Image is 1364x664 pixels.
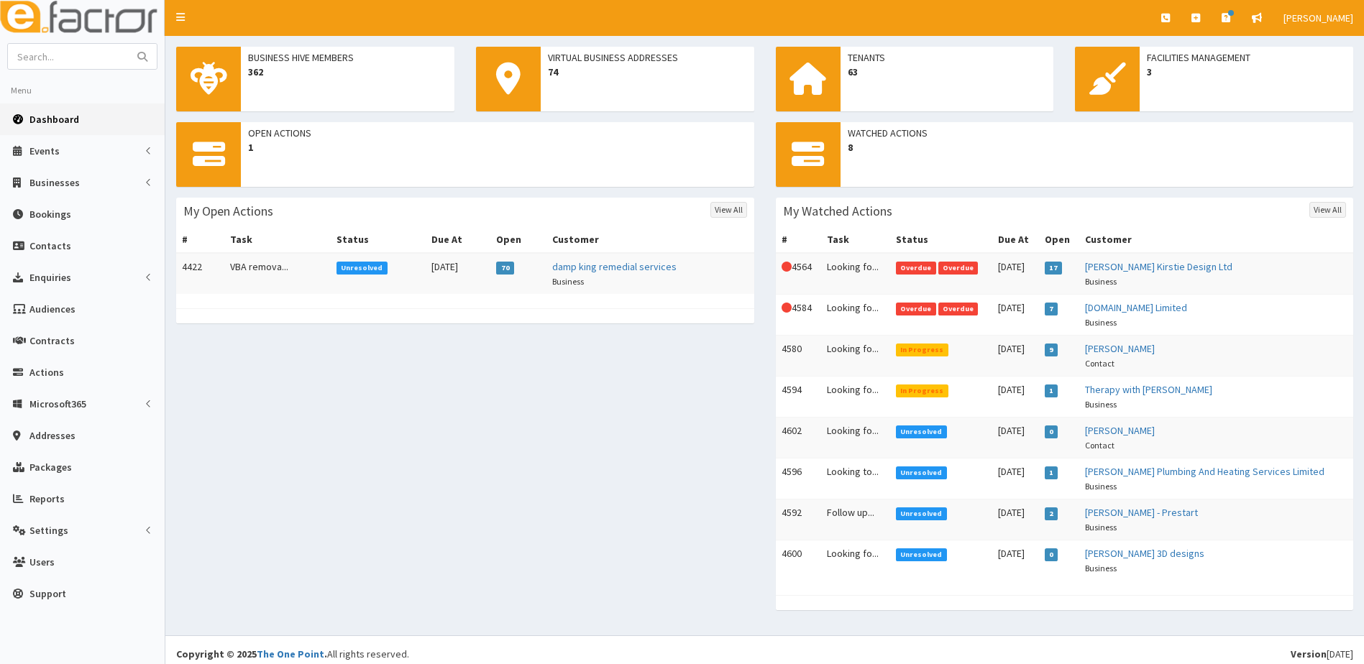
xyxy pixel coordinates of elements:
[992,336,1038,377] td: [DATE]
[248,140,747,155] span: 1
[1085,481,1117,492] small: Business
[257,647,324,660] a: The One Point
[1039,226,1079,253] th: Open
[29,524,68,537] span: Settings
[821,226,890,253] th: Task
[821,253,890,295] td: Looking fo...
[776,226,821,253] th: #
[1045,262,1063,275] span: 17
[29,271,71,284] span: Enquiries
[1079,226,1353,253] th: Customer
[896,425,947,438] span: Unresolved
[710,202,747,218] a: View All
[1085,506,1198,519] a: [PERSON_NAME] - Prestart
[938,262,979,275] span: Overdue
[896,303,936,315] span: Overdue
[896,466,947,479] span: Unresolved
[496,262,514,275] span: 70
[29,587,66,600] span: Support
[1085,260,1232,273] a: [PERSON_NAME] Kirstie Design Ltd
[1085,383,1212,396] a: Therapy with [PERSON_NAME]
[821,418,890,458] td: Looking fo...
[29,334,75,347] span: Contracts
[552,276,584,287] small: Business
[992,253,1038,295] td: [DATE]
[821,458,890,499] td: Looking to...
[224,226,331,253] th: Task
[29,239,71,252] span: Contacts
[848,140,1347,155] span: 8
[1085,522,1117,532] small: Business
[426,253,490,294] td: [DATE]
[896,507,947,520] span: Unresolved
[776,295,821,336] td: 4584
[1045,466,1058,479] span: 1
[992,540,1038,581] td: [DATE]
[1085,276,1117,287] small: Business
[29,555,55,568] span: Users
[782,262,792,272] i: This Action is overdue!
[1085,563,1117,573] small: Business
[776,458,821,499] td: 4596
[1085,399,1117,410] small: Business
[896,262,936,275] span: Overdue
[29,208,71,221] span: Bookings
[1085,301,1187,314] a: [DOMAIN_NAME] Limited
[776,377,821,418] td: 4594
[848,65,1047,79] span: 63
[821,295,890,336] td: Looking fo...
[992,226,1038,253] th: Due At
[1309,202,1346,218] a: View All
[29,492,65,505] span: Reports
[1085,424,1155,437] a: [PERSON_NAME]
[896,384,948,397] span: In Progress
[776,540,821,581] td: 4600
[548,65,747,79] span: 74
[29,303,75,315] span: Audiences
[821,336,890,377] td: Looking fo...
[848,50,1047,65] span: Tenants
[490,226,546,253] th: Open
[776,499,821,540] td: 4592
[1085,358,1114,369] small: Contact
[1085,342,1155,355] a: [PERSON_NAME]
[176,253,224,294] td: 4422
[548,50,747,65] span: Virtual Business Addresses
[1045,425,1058,438] span: 0
[821,377,890,418] td: Looking fo...
[821,499,890,540] td: Follow up...
[992,377,1038,418] td: [DATE]
[1147,65,1346,79] span: 3
[248,50,447,65] span: Business Hive Members
[8,44,129,69] input: Search...
[776,253,821,295] td: 4564
[1045,507,1058,520] span: 2
[848,126,1347,140] span: Watched Actions
[992,418,1038,458] td: [DATE]
[992,499,1038,540] td: [DATE]
[896,343,948,356] span: In Progress
[337,262,388,275] span: Unresolved
[1283,11,1353,24] span: [PERSON_NAME]
[1085,465,1324,478] a: [PERSON_NAME] Plumbing And Heating Services Limited
[176,647,327,660] strong: Copyright © 2025 .
[1045,548,1058,561] span: 0
[1147,50,1346,65] span: Facilities Management
[992,295,1038,336] td: [DATE]
[546,226,754,253] th: Customer
[224,253,331,294] td: VBA remova...
[1045,303,1058,315] span: 7
[896,548,947,561] span: Unresolved
[29,144,60,157] span: Events
[29,366,64,379] span: Actions
[426,226,490,253] th: Due At
[331,226,426,253] th: Status
[890,226,992,253] th: Status
[1085,440,1114,451] small: Contact
[29,176,80,189] span: Businesses
[992,458,1038,499] td: [DATE]
[176,226,224,253] th: #
[938,303,979,315] span: Overdue
[821,540,890,581] td: Looking fo...
[783,205,892,218] h3: My Watched Actions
